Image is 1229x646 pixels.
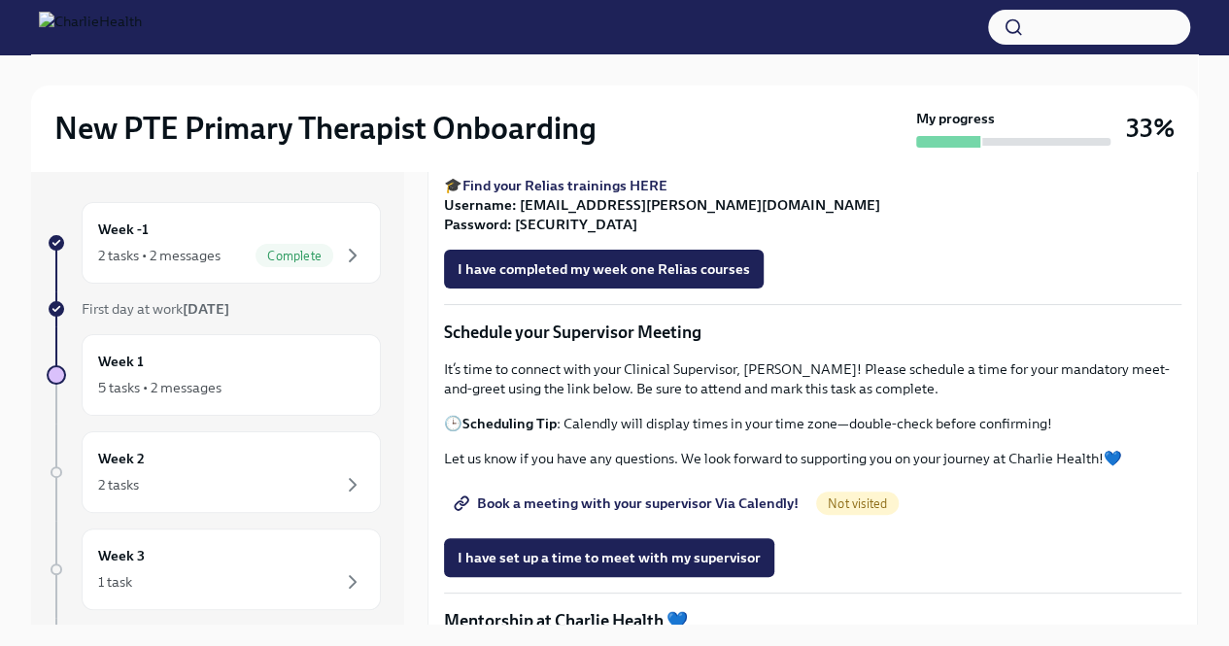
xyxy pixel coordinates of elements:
p: Let us know if you have any questions. We look forward to supporting you on your journey at Charl... [444,449,1181,468]
h6: Week -1 [98,219,149,240]
h3: 33% [1126,111,1175,146]
a: Week 31 task [47,528,381,610]
div: 5 tasks • 2 messages [98,378,222,397]
button: I have completed my week one Relias courses [444,250,764,289]
strong: Scheduling Tip [462,415,557,432]
span: I have completed my week one Relias courses [458,259,750,279]
a: Week 15 tasks • 2 messages [47,334,381,416]
h6: Week 1 [98,351,144,372]
p: 🕒 : Calendly will display times in your time zone—double-check before confirming! [444,414,1181,433]
p: 🎓 [444,176,1181,234]
img: CharlieHealth [39,12,142,43]
h2: New PTE Primary Therapist Onboarding [54,109,597,148]
div: 2 tasks [98,475,139,494]
span: I have set up a time to meet with my supervisor [458,548,761,567]
div: 1 task [98,572,132,592]
strong: [DATE] [183,300,229,318]
h6: Week 2 [98,448,145,469]
a: Week 22 tasks [47,431,381,513]
a: Find your Relias trainings HERE [462,177,667,194]
p: Mentorship at Charlie Health 💙 [444,609,1181,632]
a: Week -12 tasks • 2 messagesComplete [47,202,381,284]
span: Not visited [816,496,899,511]
button: I have set up a time to meet with my supervisor [444,538,774,577]
h6: Week 3 [98,545,145,566]
a: Book a meeting with your supervisor Via Calendly! [444,484,812,523]
span: First day at work [82,300,229,318]
p: Schedule your Supervisor Meeting [444,321,1181,344]
a: First day at work[DATE] [47,299,381,319]
strong: Username: [EMAIL_ADDRESS][PERSON_NAME][DOMAIN_NAME] Password: [SECURITY_DATA] [444,196,880,233]
span: Book a meeting with your supervisor Via Calendly! [458,493,799,513]
p: It’s time to connect with your Clinical Supervisor, [PERSON_NAME]! Please schedule a time for you... [444,359,1181,398]
strong: My progress [916,109,995,128]
span: Complete [256,249,333,263]
div: 2 tasks • 2 messages [98,246,221,265]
